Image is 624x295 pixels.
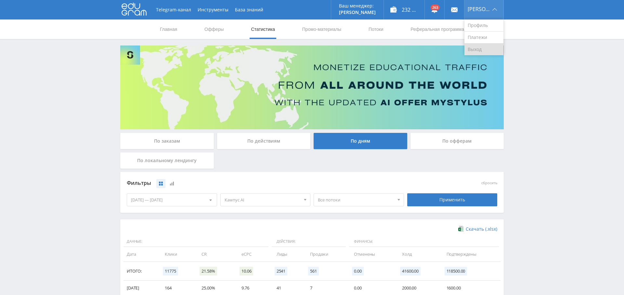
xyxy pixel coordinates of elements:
span: Скачать (.xlsx) [466,226,497,232]
a: Платежи [464,32,503,44]
p: [PERSON_NAME] [339,10,376,15]
span: 561 [308,267,319,276]
span: [PERSON_NAME] [468,6,490,12]
div: Фильтры [127,178,404,188]
span: 21.58% [200,267,217,276]
td: eCPC [235,247,270,262]
button: сбросить [481,181,497,185]
span: 2541 [275,267,287,276]
div: По заказам [120,133,214,149]
span: 10.06 [240,267,253,276]
span: 11775 [163,267,178,276]
a: Выход [464,44,503,55]
td: Отменены [347,247,396,262]
td: Итого: [123,262,158,281]
div: [DATE] — [DATE] [127,194,217,206]
a: Скачать (.xlsx) [458,226,497,232]
td: Лиды [270,247,304,262]
div: По локальному лендингу [120,152,214,169]
a: Офферы [204,19,225,39]
div: По дням [314,133,407,149]
div: По действиям [217,133,311,149]
span: Финансы: [349,236,499,247]
span: Все потоки [318,194,394,206]
p: Ваш менеджер: [339,3,376,8]
span: Действия: [272,236,346,247]
img: xlsx [458,225,464,232]
td: Холд [396,247,440,262]
div: По офферам [410,133,504,149]
td: Дата [123,247,158,262]
td: CR [195,247,235,262]
div: Применить [407,193,498,206]
a: Потоки [368,19,384,39]
span: 0.00 [352,267,363,276]
span: 118500.00 [445,267,467,276]
td: Продажи [304,247,347,262]
a: Промо-материалы [302,19,342,39]
a: Главная [159,19,178,39]
span: Кампус AI [225,194,301,206]
span: 41600.00 [400,267,421,276]
a: Реферальная программа [410,19,465,39]
a: Статистика [250,19,276,39]
span: Данные: [123,236,268,247]
a: Профиль [464,19,503,32]
td: Подтверждены [440,247,500,262]
img: Banner [120,45,504,129]
td: Клики [158,247,195,262]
